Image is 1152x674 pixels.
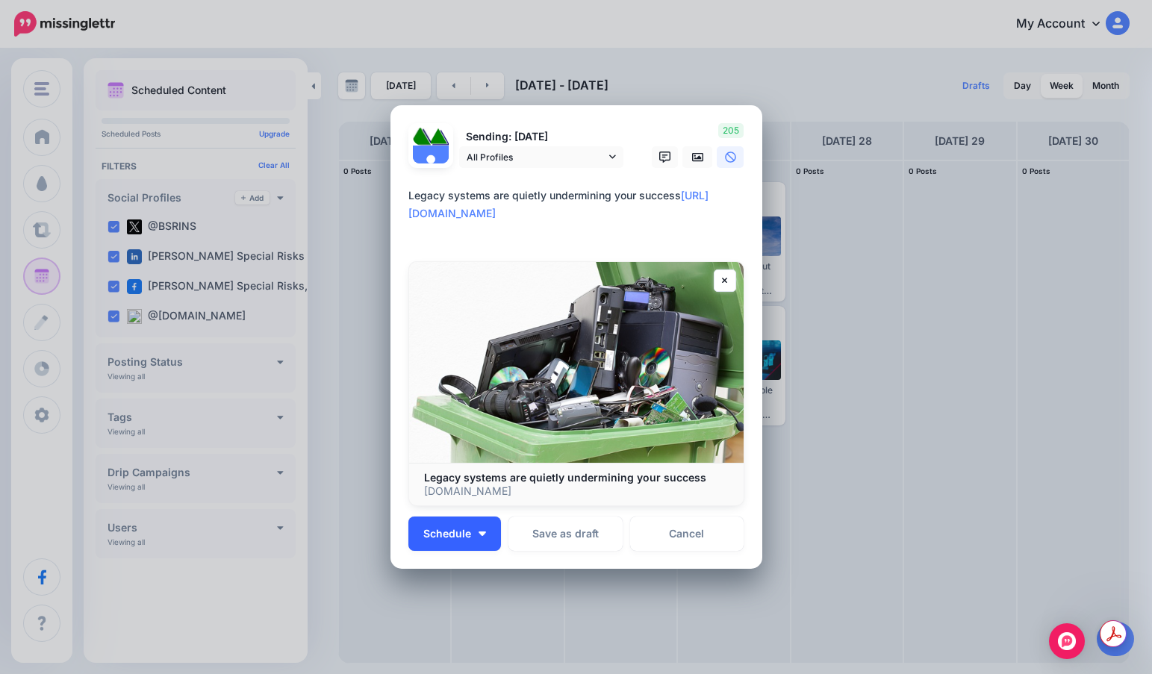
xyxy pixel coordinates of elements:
[424,471,706,484] b: Legacy systems are quietly undermining your success
[408,187,752,222] div: Legacy systems are quietly undermining your success
[459,146,623,168] a: All Profiles
[508,517,623,551] button: Save as draft
[459,128,623,146] p: Sending: [DATE]
[409,262,744,463] img: Legacy systems are quietly undermining your success
[718,123,744,138] span: 205
[1049,623,1085,659] div: Open Intercom Messenger
[424,484,729,498] p: [DOMAIN_NAME]
[413,128,431,146] img: 379531_475505335829751_837246864_n-bsa122537.jpg
[431,128,449,146] img: 1Q3z5d12-75797.jpg
[408,517,501,551] button: Schedule
[630,517,744,551] a: Cancel
[467,149,605,165] span: All Profiles
[423,528,471,539] span: Schedule
[479,531,486,536] img: arrow-down-white.png
[413,146,449,181] img: user_default_image.png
